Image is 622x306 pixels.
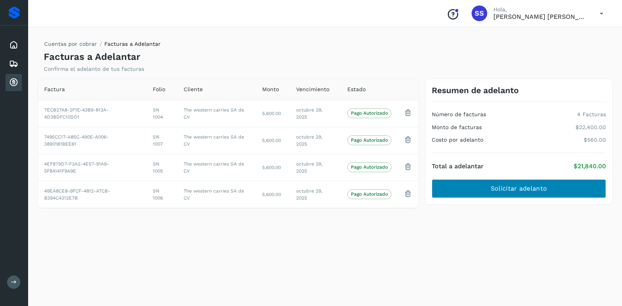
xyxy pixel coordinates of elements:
[5,55,22,72] div: Embarques
[147,127,177,154] td: SN 1007
[351,137,388,143] p: Pago Autorizado
[147,181,177,208] td: SN 1006
[184,85,203,94] span: Cliente
[351,191,388,197] p: Pago Autorizado
[432,111,486,118] h4: Número de facturas
[296,85,329,94] span: Vencimiento
[574,162,606,170] p: $21,840.00
[104,41,161,47] span: Facturas a Adelantar
[38,181,147,208] td: 49EA8CE8-9FCF-4812-A7CB-B394C4312E7B
[177,181,256,208] td: The western carries SA de CV
[491,184,547,193] span: Solicitar adelanto
[177,100,256,127] td: The western carries SA de CV
[44,85,65,94] span: Factura
[576,124,606,131] p: $22,400.00
[262,111,281,116] span: 5,600.00
[262,138,281,143] span: 5,600.00
[262,85,279,94] span: Monto
[577,111,606,118] p: 4 Facturas
[38,127,147,154] td: 7495CC17-A85C-490E-A006-38901B1BEE61
[351,164,388,170] p: Pago Autorizado
[351,110,388,116] p: Pago Autorizado
[493,6,587,13] p: Hola,
[432,137,483,143] h4: Costo por adelanto
[296,188,322,201] span: octubre 29, 2025
[584,137,606,143] p: $560.00
[493,13,587,20] p: SOCORRO SILVIA NAVARRO ZAZUETA
[432,179,606,198] button: Solicitar adelanto
[44,66,144,72] p: Confirma el adelanto de tus facturas
[5,74,22,91] div: Cuentas por cobrar
[153,85,165,94] span: Folio
[147,154,177,181] td: SN 1005
[262,192,281,197] span: 5,600.00
[296,134,322,147] span: octubre 29, 2025
[296,107,322,120] span: octubre 29, 2025
[177,127,256,154] td: The western carries SA de CV
[38,154,147,181] td: 4EF879D7-F3A2-4E57-91A9-5F8A141F9A9E
[44,51,140,63] h4: Facturas a Adelantar
[432,85,519,95] h3: Resumen de adelanto
[44,41,97,47] a: Cuentas por cobrar
[296,161,322,174] span: octubre 29, 2025
[432,162,484,170] h4: Total a adelantar
[38,100,147,127] td: 7ECB27A8-2F1E-43B9-813A-4D3BDFC10DD1
[177,154,256,181] td: The western carries SA de CV
[432,124,482,131] h4: Monto de facturas
[147,100,177,127] td: SN 1004
[347,85,366,94] span: Estado
[262,165,281,170] span: 5,600.00
[5,36,22,54] div: Inicio
[44,40,161,51] nav: breadcrumb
